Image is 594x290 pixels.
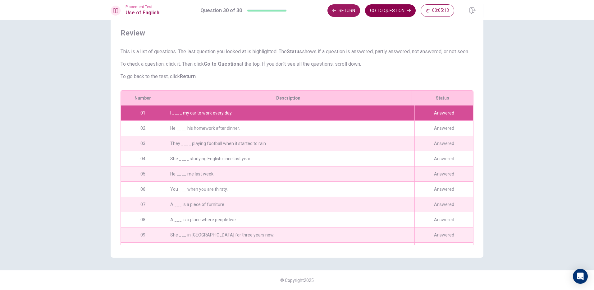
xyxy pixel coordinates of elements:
div: Number [121,91,165,105]
h1: Question 30 of 30 [200,7,242,14]
div: A ___ is a piece of furniture. [165,197,414,212]
p: To go back to the test, click . [121,73,473,80]
p: To check a question, click it. Then click at the top. If you don't see all the questions, scroll ... [121,60,473,68]
button: GO TO QUESTION [365,4,416,17]
div: 03 [121,136,165,151]
div: Answered [414,136,473,151]
div: You ___ when you are thirsty. [165,182,414,197]
div: She ____ studying English since last year. [165,151,414,166]
button: Return [327,4,360,17]
div: Open Intercom Messenger [573,269,588,284]
div: Status [412,91,473,105]
div: 08 [121,212,165,227]
div: Answered [414,166,473,181]
div: 01 [121,105,165,120]
div: Answered [414,105,473,120]
strong: Return [180,73,196,79]
div: A ___ is something you read. [165,243,414,258]
p: This is a list of questions. The last question you looked at is highlighted. The shows if a quest... [121,48,473,55]
div: 10 [121,243,165,258]
div: 05 [121,166,165,181]
div: 06 [121,182,165,197]
span: Placement Test [126,5,159,9]
div: A ___ is a place where people live. [165,212,414,227]
span: 00:05:13 [432,8,449,13]
div: 04 [121,151,165,166]
div: She ___ in [GEOGRAPHIC_DATA] for three years now. [165,227,414,242]
div: Answered [414,243,473,258]
strong: Status [287,49,302,54]
strong: Go to Question [204,61,239,67]
div: Answered [414,151,473,166]
div: He ____ his homework after dinner. [165,121,414,136]
div: I ____ my car to work every day. [165,105,414,120]
div: Answered [414,121,473,136]
div: 07 [121,197,165,212]
div: Answered [414,197,473,212]
span: Review [121,28,473,38]
h1: Use of English [126,9,159,16]
div: Description [165,91,412,105]
button: 00:05:13 [421,4,454,17]
div: Answered [414,227,473,242]
div: 09 [121,227,165,242]
div: 02 [121,121,165,136]
div: Answered [414,212,473,227]
div: He ____ me last week. [165,166,414,181]
span: © Copyright 2025 [280,278,314,283]
div: They ____ playing football when it started to rain. [165,136,414,151]
div: Answered [414,182,473,197]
